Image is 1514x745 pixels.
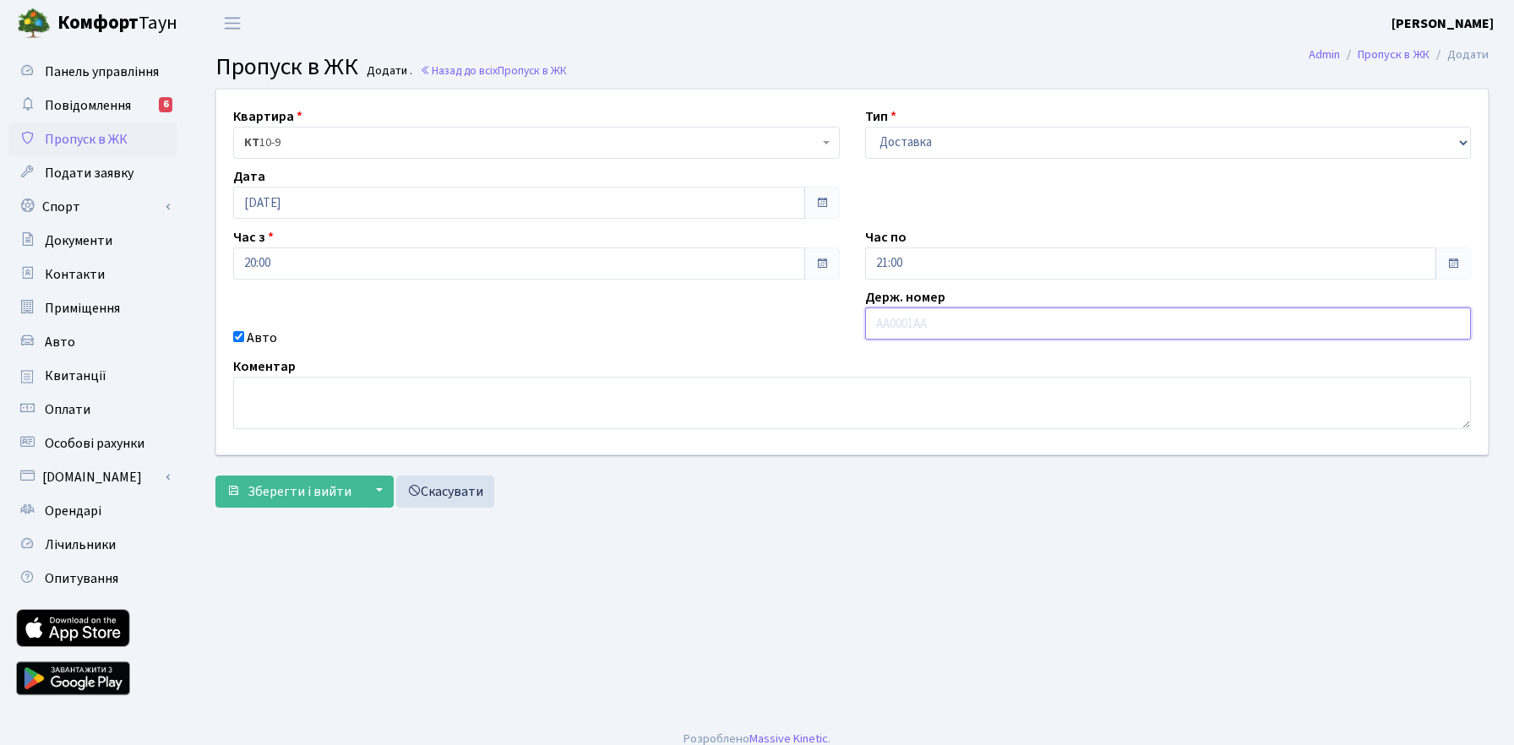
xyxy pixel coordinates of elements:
span: Оплати [45,400,90,419]
a: Документи [8,224,177,258]
span: Контакти [45,265,105,284]
span: Панель управління [45,63,159,81]
b: КТ [244,134,259,151]
a: Скасувати [396,476,494,508]
span: Таун [57,9,177,38]
label: Час по [865,227,907,247]
a: Контакти [8,258,177,291]
a: Особові рахунки [8,427,177,460]
a: [DOMAIN_NAME] [8,460,177,494]
a: Авто [8,325,177,359]
a: Панель управління [8,55,177,89]
div: Keywords by Traffic [187,100,285,111]
img: tab_keywords_by_traffic_grey.svg [168,98,182,111]
img: logo_orange.svg [27,27,41,41]
span: Авто [45,333,75,351]
span: <b>КТ</b>&nbsp;&nbsp;&nbsp;&nbsp;10-9 [244,134,819,151]
button: Зберегти і вийти [215,476,362,508]
label: Коментар [233,356,296,377]
span: Лічильники [45,536,116,554]
a: Назад до всіхПропуск в ЖК [420,63,567,79]
span: Пропуск в ЖК [45,130,128,149]
label: Квартира [233,106,302,127]
span: <b>КТ</b>&nbsp;&nbsp;&nbsp;&nbsp;10-9 [233,127,840,159]
span: Пропуск в ЖК [498,63,567,79]
a: [PERSON_NAME] [1391,14,1494,34]
span: Квитанції [45,367,106,385]
nav: breadcrumb [1283,37,1514,73]
img: tab_domain_overview_orange.svg [46,98,59,111]
span: Пропуск в ЖК [215,50,358,84]
a: Лічильники [8,528,177,562]
span: Приміщення [45,299,120,318]
b: [PERSON_NAME] [1391,14,1494,33]
a: Орендарі [8,494,177,528]
button: Переключити навігацію [211,9,253,37]
a: Пропуск в ЖК [8,122,177,156]
span: Зберегти і вийти [248,482,351,501]
label: Авто [247,328,277,348]
label: Дата [233,166,265,187]
div: 6 [159,97,172,112]
a: Оплати [8,393,177,427]
a: Приміщення [8,291,177,325]
div: Domain: [DOMAIN_NAME] [44,44,186,57]
div: Domain Overview [64,100,151,111]
label: Тип [865,106,896,127]
span: Особові рахунки [45,434,144,453]
input: AA0001AA [865,307,1472,340]
img: website_grey.svg [27,44,41,57]
img: logo.png [17,7,51,41]
li: Додати [1430,46,1489,64]
span: Повідомлення [45,96,131,115]
a: Опитування [8,562,177,595]
a: Пропуск в ЖК [1358,46,1430,63]
label: Час з [233,227,274,247]
div: v 4.0.25 [47,27,83,41]
a: Admin [1309,46,1340,63]
span: Документи [45,231,112,250]
a: Квитанції [8,359,177,393]
b: Комфорт [57,9,139,36]
span: Орендарі [45,502,101,520]
span: Подати заявку [45,164,133,182]
a: Подати заявку [8,156,177,190]
a: Повідомлення6 [8,89,177,122]
a: Спорт [8,190,177,224]
small: Додати . [363,64,412,79]
span: Опитування [45,569,118,588]
label: Держ. номер [865,287,945,307]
